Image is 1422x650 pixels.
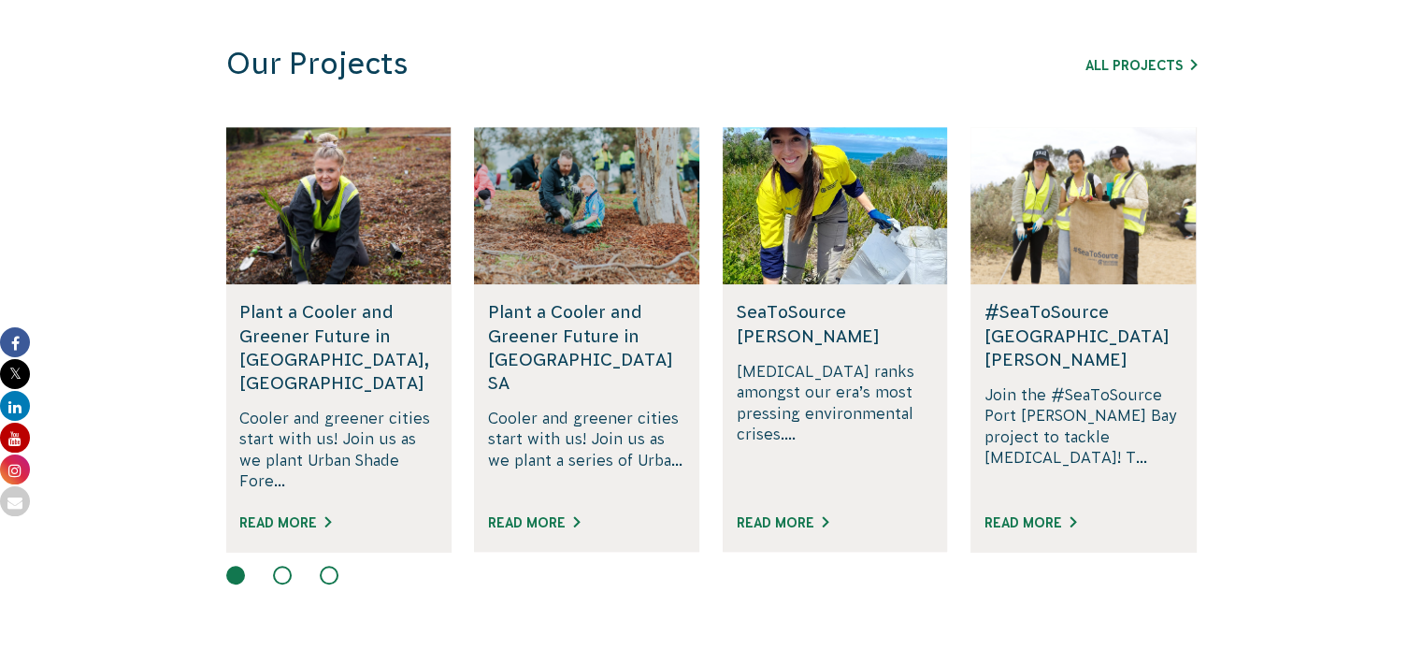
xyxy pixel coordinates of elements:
p: Cooler and greener cities start with us! Join us as we plant Urban Shade Fore... [239,408,437,492]
a: All Projects [1085,58,1197,73]
h5: Plant a Cooler and Greener Future in [GEOGRAPHIC_DATA] SA [488,300,685,395]
h5: SeaToSource [PERSON_NAME] [737,300,934,347]
a: Read More [737,515,828,530]
h5: #SeaToSource [GEOGRAPHIC_DATA][PERSON_NAME] [984,300,1182,371]
p: [MEDICAL_DATA] ranks amongst our era’s most pressing environmental crises.... [737,361,934,492]
p: Cooler and greener cities start with us! Join us as we plant a series of Urba... [488,408,685,492]
h5: Plant a Cooler and Greener Future in [GEOGRAPHIC_DATA], [GEOGRAPHIC_DATA] [239,300,437,395]
a: Read More [488,515,580,530]
a: Read More [984,515,1076,530]
h3: Our Projects [226,46,944,82]
p: Join the #SeaToSource Port [PERSON_NAME] Bay project to tackle [MEDICAL_DATA]! T... [984,384,1182,492]
a: Read More [239,515,331,530]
